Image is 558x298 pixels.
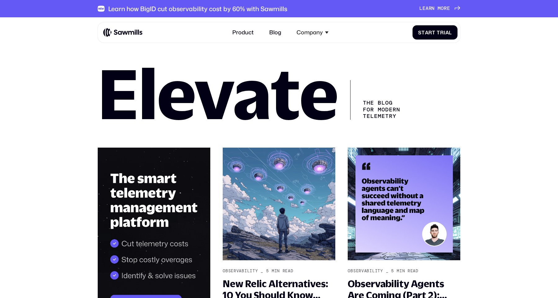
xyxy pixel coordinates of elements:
span: o [441,6,444,11]
span: t [432,29,435,35]
a: Blog [265,25,285,40]
h1: Elevate [98,66,338,120]
div: Observability [348,269,383,274]
span: l [449,29,452,35]
span: L [419,6,422,11]
div: _ [386,269,389,274]
a: StartTrial [413,25,458,40]
span: r [429,6,432,11]
span: e [447,6,450,11]
span: i [444,29,445,35]
div: Observability [223,269,258,274]
span: S [418,29,422,35]
span: r [428,29,432,35]
span: a [426,6,429,11]
div: _ [261,269,263,274]
div: Company [292,25,333,40]
span: r [444,6,447,11]
span: a [445,29,449,35]
div: The Blog for Modern telemetry [350,80,406,120]
span: a [425,29,429,35]
span: T [437,29,440,35]
div: min read [397,269,418,274]
div: Company [297,29,323,36]
span: m [438,6,441,11]
div: Learn how BigID cut observability cost by 60% with Sawmills [108,5,287,12]
a: Product [228,25,258,40]
span: n [431,6,435,11]
span: r [440,29,444,35]
div: 5 [266,269,269,274]
span: t [422,29,425,35]
div: 5 [391,269,394,274]
a: Learnmore [419,6,460,11]
div: min read [272,269,293,274]
span: e [422,6,426,11]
